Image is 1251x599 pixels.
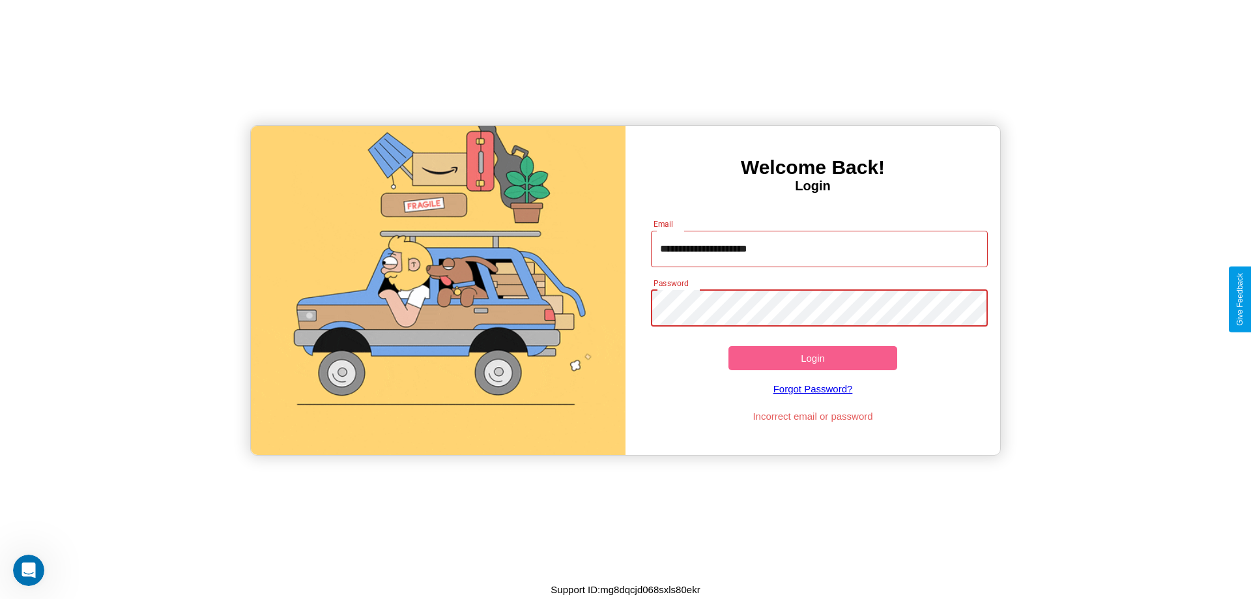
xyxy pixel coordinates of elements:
a: Forgot Password? [644,370,982,407]
label: Password [654,278,688,289]
iframe: Intercom live chat [13,555,44,586]
p: Support ID: mg8dqcjd068sxls80ekr [551,581,700,598]
img: gif [251,126,625,455]
div: Give Feedback [1235,273,1244,326]
button: Login [728,346,897,370]
h4: Login [625,179,1000,194]
h3: Welcome Back! [625,156,1000,179]
label: Email [654,218,674,229]
p: Incorrect email or password [644,407,982,425]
